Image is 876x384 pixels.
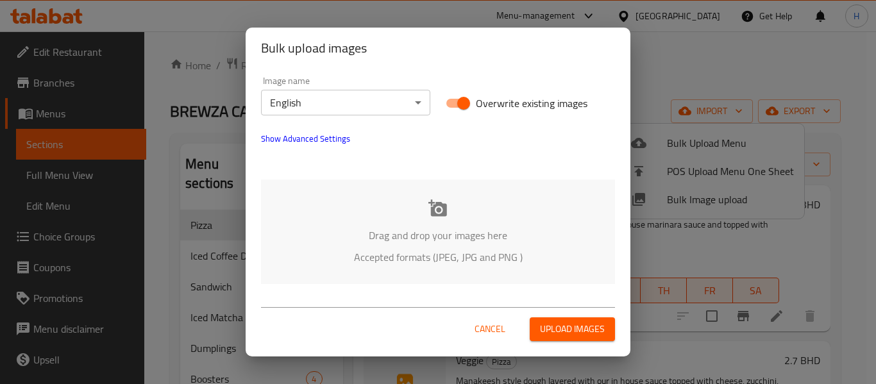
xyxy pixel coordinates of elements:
span: Show Advanced Settings [261,131,350,146]
p: Accepted formats (JPEG, JPG and PNG ) [280,249,596,265]
h2: Bulk upload images [261,38,615,58]
span: Upload images [540,321,605,337]
button: Upload images [530,317,615,341]
p: Drag and drop your images here [280,228,596,243]
button: show more [253,123,358,154]
button: Cancel [469,317,510,341]
span: Cancel [475,321,505,337]
div: English [261,90,430,115]
span: Overwrite existing images [476,96,587,111]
